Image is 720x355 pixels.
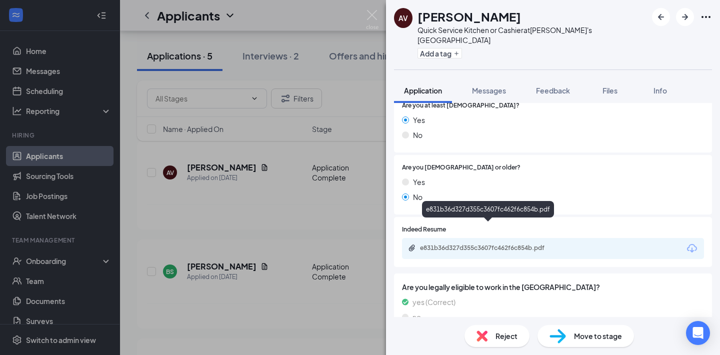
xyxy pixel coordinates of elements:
[655,11,667,23] svg: ArrowLeftNew
[676,8,694,26] button: ArrowRight
[402,225,446,234] span: Indeed Resume
[408,244,416,252] svg: Paperclip
[536,86,570,95] span: Feedback
[413,176,425,187] span: Yes
[398,13,408,23] div: AV
[420,244,560,252] div: e831b36d327d355c3607fc462f6c854b.pdf
[652,8,670,26] button: ArrowLeftNew
[417,25,647,45] div: Quick Service Kitchen or Cashier at [PERSON_NAME]'s [GEOGRAPHIC_DATA]
[417,48,462,58] button: PlusAdd a tag
[602,86,617,95] span: Files
[413,191,422,202] span: No
[402,281,704,292] span: Are you legally eligible to work in the [GEOGRAPHIC_DATA]?
[408,244,570,253] a: Paperclipe831b36d327d355c3607fc462f6c854b.pdf
[417,8,521,25] h1: [PERSON_NAME]
[453,50,459,56] svg: Plus
[402,101,519,110] span: Are you at least [DEMOGRAPHIC_DATA]?
[412,296,455,307] span: yes (Correct)
[700,11,712,23] svg: Ellipses
[686,242,698,254] svg: Download
[413,114,425,125] span: Yes
[472,86,506,95] span: Messages
[422,201,554,217] div: e831b36d327d355c3607fc462f6c854b.pdf
[404,86,442,95] span: Application
[686,321,710,345] div: Open Intercom Messenger
[413,129,422,140] span: No
[402,163,520,172] span: Are you [DEMOGRAPHIC_DATA] or older?
[412,311,421,322] span: no
[495,330,517,341] span: Reject
[574,330,622,341] span: Move to stage
[679,11,691,23] svg: ArrowRight
[653,86,667,95] span: Info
